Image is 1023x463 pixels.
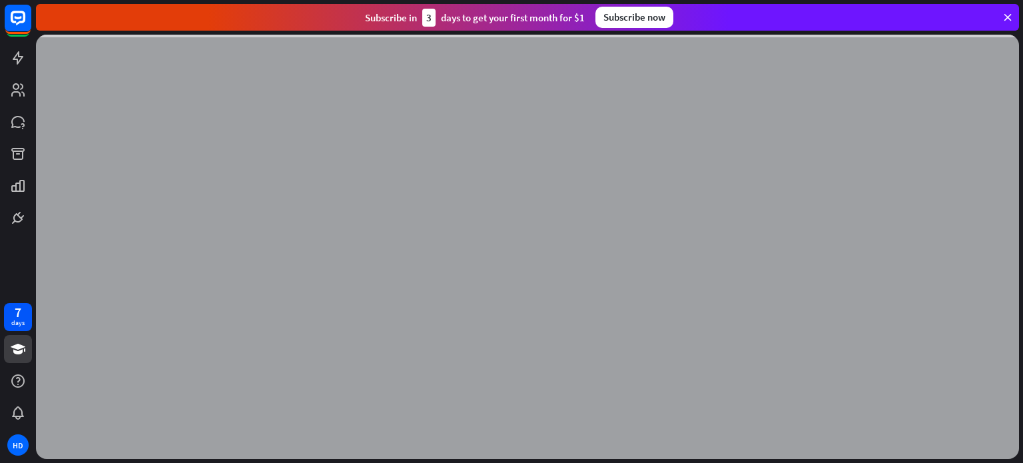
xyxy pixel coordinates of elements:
div: HD [7,434,29,456]
div: 7 [15,306,21,318]
div: Subscribe now [595,7,673,28]
a: 7 days [4,303,32,331]
div: 3 [422,9,436,27]
div: Subscribe in days to get your first month for $1 [365,9,585,27]
div: days [11,318,25,328]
